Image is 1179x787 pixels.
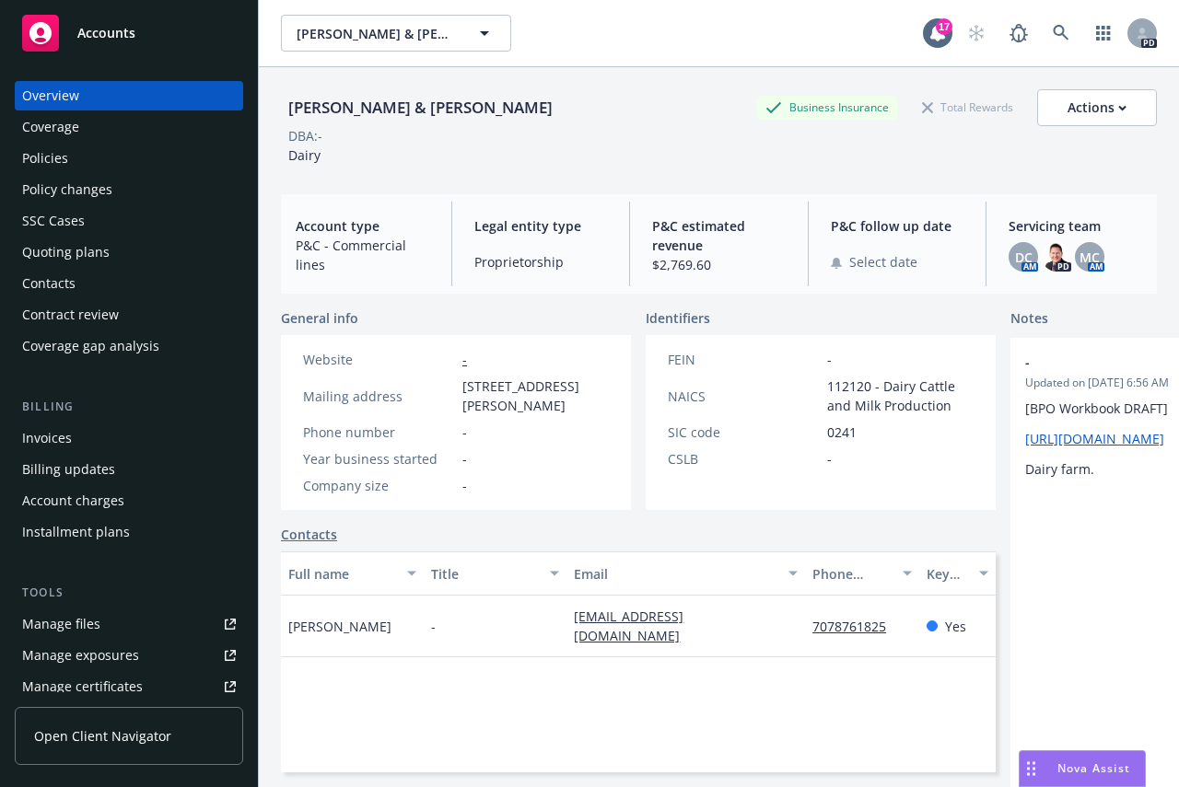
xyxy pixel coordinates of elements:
[827,422,857,442] span: 0241
[15,423,243,453] a: Invoices
[1042,242,1071,272] img: photo
[22,331,159,361] div: Coverage gap analysis
[15,206,243,236] a: SSC Cases
[22,517,130,547] div: Installment plans
[15,112,243,142] a: Coverage
[913,96,1022,119] div: Total Rewards
[1015,248,1033,267] span: DC
[281,15,511,52] button: [PERSON_NAME] & [PERSON_NAME]
[15,486,243,515] a: Account charges
[15,7,243,59] a: Accounts
[22,672,143,701] div: Manage certificates
[1000,15,1037,52] a: Report a Bug
[1009,216,1142,236] span: Servicing team
[646,308,710,328] span: Identifiers
[849,252,917,272] span: Select date
[22,455,115,484] div: Billing updates
[474,216,608,236] span: Legal entity type
[1043,15,1080,52] a: Search
[668,387,820,406] div: NAICS
[805,551,919,596] button: Phone number
[296,216,429,236] span: Account type
[812,618,901,635] a: 7078761825
[281,308,358,328] span: General info
[15,331,243,361] a: Coverage gap analysis
[281,96,560,120] div: [PERSON_NAME] & [PERSON_NAME]
[288,564,396,584] div: Full name
[15,641,243,670] a: Manage exposures
[22,300,119,330] div: Contract review
[288,126,322,145] div: DBA: -
[303,449,455,469] div: Year business started
[22,237,110,267] div: Quoting plans
[15,672,243,701] a: Manage certificates
[462,376,609,415] span: [STREET_ADDRESS][PERSON_NAME]
[1085,15,1122,52] a: Switch app
[22,112,79,142] div: Coverage
[303,387,455,406] div: Mailing address
[297,24,456,43] span: [PERSON_NAME] & [PERSON_NAME]
[927,564,968,584] div: Key contact
[288,146,321,164] span: Dairy
[431,617,436,636] span: -
[462,351,467,368] a: -
[22,609,100,639] div: Manage files
[827,449,832,469] span: -
[652,255,786,274] span: $2,769.60
[462,476,467,495] span: -
[15,609,243,639] a: Manage files
[77,26,135,41] span: Accounts
[15,144,243,173] a: Policies
[15,175,243,204] a: Policy changes
[296,236,429,274] span: P&C - Commercial lines
[303,422,455,442] div: Phone number
[15,81,243,110] a: Overview
[945,617,966,636] span: Yes
[22,144,68,173] div: Policies
[574,564,777,584] div: Email
[462,422,467,442] span: -
[1020,751,1043,786] div: Drag to move
[15,584,243,602] div: Tools
[281,525,337,544] a: Contacts
[1057,760,1130,776] span: Nova Assist
[1010,308,1048,330] span: Notes
[303,350,455,369] div: Website
[812,564,892,584] div: Phone number
[462,449,467,469] span: -
[827,376,974,415] span: 112120 - Dairy Cattle and Milk Production
[15,517,243,547] a: Installment plans
[424,551,566,596] button: Title
[574,608,695,644] a: [EMAIL_ADDRESS][DOMAIN_NAME]
[566,551,805,596] button: Email
[15,455,243,484] a: Billing updates
[936,18,952,35] div: 17
[431,564,539,584] div: Title
[668,449,820,469] div: CSLB
[474,252,608,272] span: Proprietorship
[1068,90,1126,125] div: Actions
[15,269,243,298] a: Contacts
[22,175,112,204] div: Policy changes
[288,617,391,636] span: [PERSON_NAME]
[1037,89,1157,126] button: Actions
[22,423,72,453] div: Invoices
[34,726,171,746] span: Open Client Navigator
[652,216,786,255] span: P&C estimated revenue
[756,96,898,119] div: Business Insurance
[281,551,424,596] button: Full name
[15,398,243,416] div: Billing
[22,486,124,515] div: Account charges
[668,422,820,442] div: SIC code
[919,551,996,596] button: Key contact
[1025,430,1164,447] a: [URL][DOMAIN_NAME]
[1080,248,1100,267] span: MC
[958,15,995,52] a: Start snowing
[668,350,820,369] div: FEIN
[831,216,964,236] span: P&C follow up date
[1019,750,1146,787] button: Nova Assist
[15,300,243,330] a: Contract review
[15,237,243,267] a: Quoting plans
[827,350,832,369] span: -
